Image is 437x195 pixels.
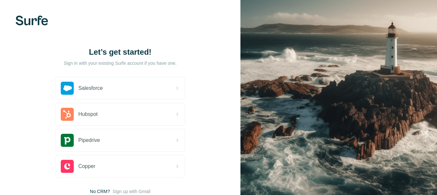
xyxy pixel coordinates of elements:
[64,60,176,66] p: Sign in with your existing Surfe account if you have one.
[61,160,74,173] img: copper's logo
[78,110,98,118] span: Hubspot
[61,82,74,95] img: salesforce's logo
[61,134,74,147] img: pipedrive's logo
[78,162,95,170] span: Copper
[90,188,110,195] span: No CRM?
[55,47,185,57] h1: Let’s get started!
[112,188,150,195] button: Sign up with Gmail
[78,84,103,92] span: Salesforce
[16,16,48,25] img: Surfe's logo
[78,136,100,144] span: Pipedrive
[61,108,74,121] img: hubspot's logo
